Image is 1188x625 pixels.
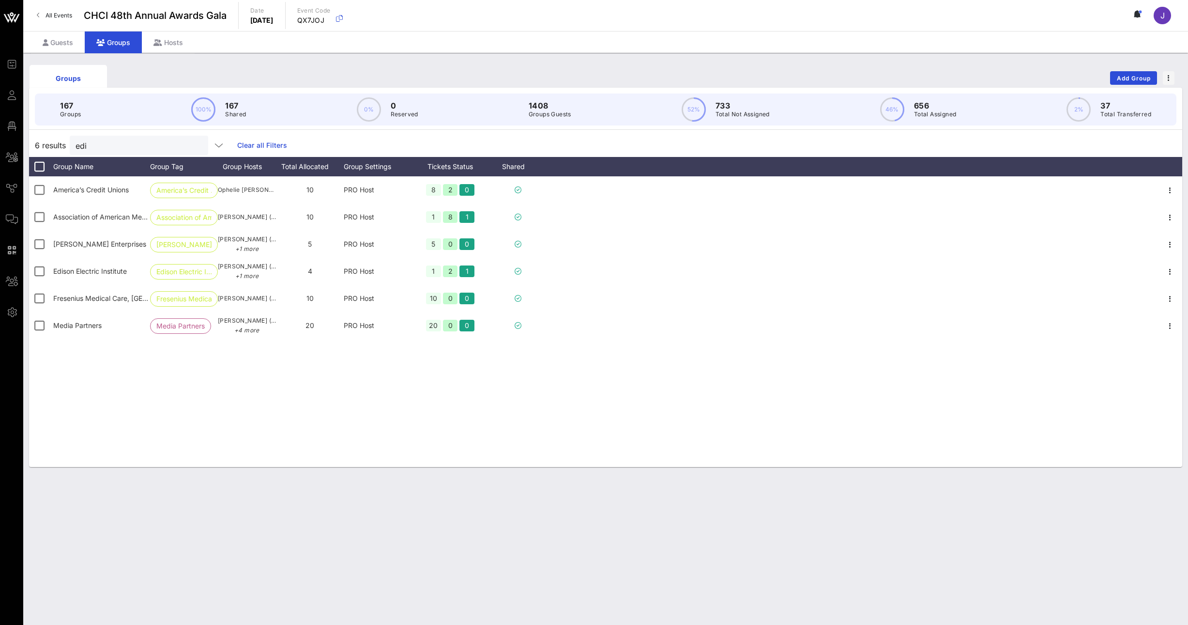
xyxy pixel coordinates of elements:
[459,238,474,250] div: 0
[156,319,205,333] span: Media Partners
[218,294,276,303] span: [PERSON_NAME] ([PERSON_NAME][EMAIL_ADDRESS][DOMAIN_NAME])
[46,12,72,19] span: All Events
[53,321,102,329] span: Media Partners
[237,140,287,151] a: Clear all Filters
[426,184,441,196] div: 8
[459,211,474,223] div: 1
[218,234,276,254] span: [PERSON_NAME] ([PERSON_NAME][EMAIL_ADDRESS][DOMAIN_NAME])
[53,213,213,221] span: Association of American Medical Colleges (AAMC)
[426,320,441,331] div: 20
[53,267,127,275] span: Edison Electric Institute
[218,271,276,281] p: +1 more
[31,31,85,53] div: Guests
[84,8,227,23] span: CHCI 48th Annual Awards Gala
[443,211,458,223] div: 8
[218,157,276,176] div: Group Hosts
[156,237,212,252] span: [PERSON_NAME] Enterprises
[306,213,314,221] span: 10
[218,212,276,222] span: [PERSON_NAME] ([EMAIL_ADDRESS][DOMAIN_NAME])
[1100,100,1151,111] p: 37
[142,31,195,53] div: Hosts
[250,16,274,25] p: [DATE]
[426,293,441,304] div: 10
[218,326,276,335] p: +4 more
[31,8,78,23] a: All Events
[85,31,142,53] div: Groups
[529,100,571,111] p: 1408
[53,186,129,194] span: America’s Credit Unions
[914,100,957,111] p: 656
[344,312,411,339] div: PRO Host
[344,203,411,231] div: PRO Host
[53,157,150,176] div: Group Name
[1100,109,1151,119] p: Total Transferred
[218,316,276,335] span: [PERSON_NAME] ([EMAIL_ADDRESS][DOMAIN_NAME])
[156,265,212,279] span: Edison Electric I…
[225,109,246,119] p: Shared
[344,258,411,285] div: PRO Host
[37,73,100,83] div: Groups
[344,176,411,203] div: PRO Host
[218,185,276,195] span: Ophelie [PERSON_NAME] ([EMAIL_ADDRESS][DOMAIN_NAME])
[60,109,81,119] p: Groups
[1154,7,1171,24] div: J
[459,293,474,304] div: 0
[1116,75,1151,82] span: Add Group
[344,231,411,258] div: PRO Host
[156,183,212,198] span: America’s Credit …
[391,109,418,119] p: Reserved
[489,157,547,176] div: Shared
[250,6,274,16] p: Date
[305,321,314,329] span: 20
[306,186,314,194] span: 10
[426,211,441,223] div: 1
[53,240,146,248] span: Cox Enterprises
[914,109,957,119] p: Total Assigned
[426,238,441,250] div: 5
[443,266,458,277] div: 2
[218,244,276,254] p: +1 more
[443,320,458,331] div: 0
[529,109,571,119] p: Groups Guests
[218,262,276,281] span: [PERSON_NAME] ([EMAIL_ADDRESS][DOMAIN_NAME])
[411,157,489,176] div: Tickets Status
[426,266,441,277] div: 1
[443,184,458,196] div: 2
[297,16,331,25] p: QX7JOJ
[716,109,770,119] p: Total Not Assigned
[344,285,411,312] div: PRO Host
[443,293,458,304] div: 0
[60,100,81,111] p: 167
[308,267,312,275] span: 4
[53,294,200,302] span: Fresenius Medical Care, North America
[1110,71,1157,85] button: Add Group
[459,266,474,277] div: 1
[156,292,212,306] span: Fresenius Medical…
[391,100,418,111] p: 0
[459,184,474,196] div: 0
[716,100,770,111] p: 733
[150,157,218,176] div: Group Tag
[276,157,344,176] div: Total Allocated
[443,238,458,250] div: 0
[1160,11,1165,20] span: J
[297,6,331,16] p: Event Code
[459,320,474,331] div: 0
[344,157,411,176] div: Group Settings
[156,210,212,225] span: Association of Am…
[225,100,246,111] p: 167
[306,294,314,302] span: 10
[35,140,66,151] span: 6 results
[308,240,312,248] span: 5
